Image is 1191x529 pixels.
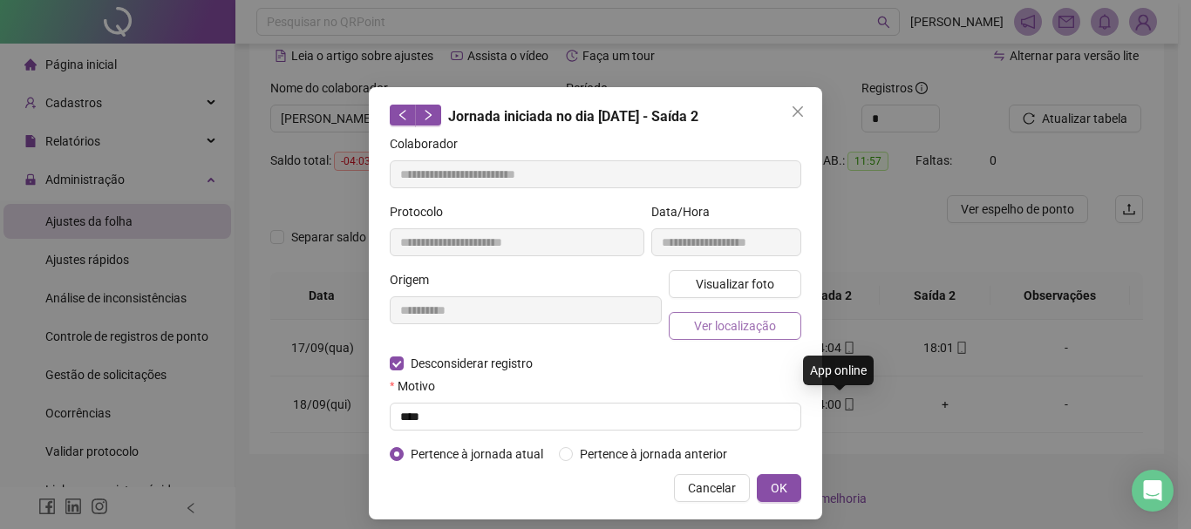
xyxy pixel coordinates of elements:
[651,202,721,221] label: Data/Hora
[669,270,801,298] button: Visualizar foto
[696,275,774,294] span: Visualizar foto
[694,316,776,336] span: Ver localização
[573,444,734,464] span: Pertence à jornada anterior
[415,105,441,125] button: right
[757,474,801,502] button: OK
[784,98,812,125] button: Close
[390,105,416,125] button: left
[390,202,454,221] label: Protocolo
[688,478,736,498] span: Cancelar
[674,474,750,502] button: Cancelar
[404,354,540,373] span: Desconsiderar registro
[404,444,550,464] span: Pertence à jornada atual
[390,105,801,127] div: Jornada iniciada no dia [DATE] - Saída 2
[422,109,434,121] span: right
[791,105,805,119] span: close
[397,109,409,121] span: left
[390,134,469,153] label: Colaborador
[1132,470,1174,512] div: Open Intercom Messenger
[669,312,801,340] button: Ver localização
[390,376,446,396] label: Motivo
[771,478,787,498] span: OK
[390,270,440,289] label: Origem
